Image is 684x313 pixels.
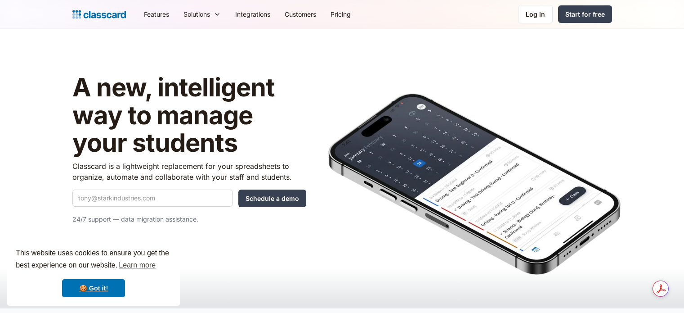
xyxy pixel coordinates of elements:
a: Start for free [558,5,612,23]
h1: A new, intelligent way to manage your students [72,74,306,157]
p: 24/7 support — data migration assistance. [72,214,306,225]
form: Quick Demo Form [72,190,306,207]
span: This website uses cookies to ensure you get the best experience on our website. [16,248,171,272]
a: Logo [72,8,126,21]
a: learn more about cookies [117,259,157,272]
div: Start for free [565,9,605,19]
div: Solutions [176,4,228,24]
a: Log in [518,5,553,23]
input: tony@starkindustries.com [72,190,233,207]
a: Customers [277,4,323,24]
a: Features [137,4,176,24]
div: cookieconsent [7,239,180,306]
a: Pricing [323,4,358,24]
a: Integrations [228,4,277,24]
a: dismiss cookie message [62,279,125,297]
div: Log in [526,9,545,19]
input: Schedule a demo [238,190,306,207]
p: Classcard is a lightweight replacement for your spreadsheets to organize, automate and collaborat... [72,161,306,182]
div: Solutions [183,9,210,19]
